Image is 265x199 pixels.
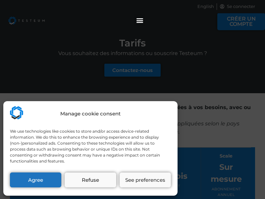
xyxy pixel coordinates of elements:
[10,172,61,187] button: Agree
[10,106,23,119] img: Testeum.com - Application crowdtesting platform
[134,14,145,26] div: Permuter le menu
[60,110,121,118] div: Manage cookie consent
[120,172,171,187] button: See preferences
[10,128,170,164] div: We use technologies like cookies to store and/or access device-related information. We do this to...
[65,172,116,187] button: Refuse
